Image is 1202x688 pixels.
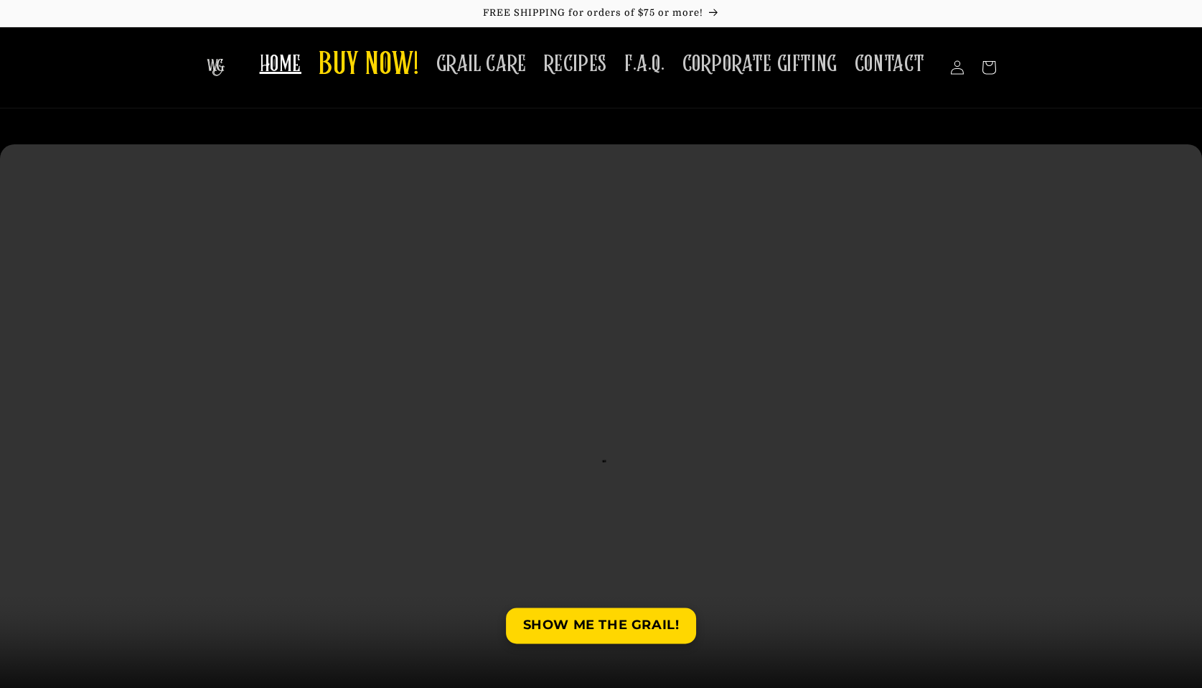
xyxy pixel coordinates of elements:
[674,42,846,87] a: CORPORATE GIFTING
[544,50,607,78] span: RECIPES
[506,608,697,643] a: SHOW ME THE GRAIL!
[428,42,535,87] a: GRAIL CARE
[616,42,674,87] a: F.A.Q.
[846,42,934,87] a: CONTACT
[207,59,225,76] img: The Whiskey Grail
[260,50,301,78] span: HOME
[319,46,419,85] span: BUY NOW!
[535,42,616,87] a: RECIPES
[14,7,1188,19] p: FREE SHIPPING for orders of $75 or more!
[251,42,310,87] a: HOME
[682,50,837,78] span: CORPORATE GIFTING
[436,50,527,78] span: GRAIL CARE
[310,37,428,94] a: BUY NOW!
[624,50,665,78] span: F.A.Q.
[855,50,925,78] span: CONTACT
